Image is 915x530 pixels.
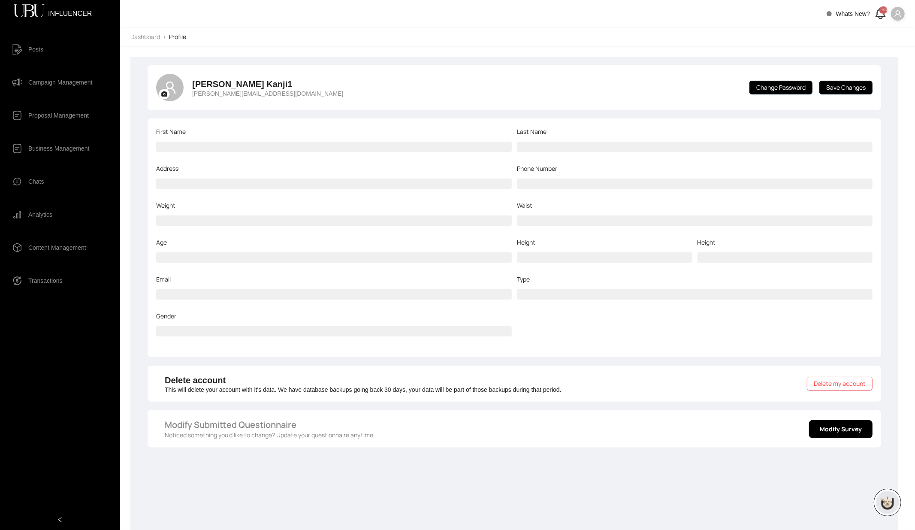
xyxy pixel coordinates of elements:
span: Analytics [28,206,52,223]
span: Chats [28,173,44,190]
label: Height [698,238,722,247]
button: Change Password [749,81,812,94]
label: Age [156,238,173,247]
button: Delete my account [807,377,873,391]
li: / [163,33,166,41]
div: 1197 [879,6,888,14]
label: Address [156,164,184,173]
img: chatboticon-C4A3G2IU.png [879,494,896,511]
span: Campaign Management [28,74,92,91]
span: Whats New? [836,10,870,17]
label: First Name [156,127,192,136]
span: Transactions [28,272,63,289]
label: Type [517,275,536,284]
p: [PERSON_NAME][EMAIL_ADDRESS][DOMAIN_NAME] [192,90,343,97]
span: Profile [169,33,186,41]
label: Last Name [517,127,553,136]
div: Noticed something you’d like to change? Update your questionnaire anytime. [165,419,809,439]
span: Proposal Management [28,107,89,124]
label: Phone Number [517,164,563,173]
label: Waist [517,201,538,210]
label: Height [517,238,541,247]
span: Dashboard [130,33,160,41]
span: INFLUENCER [48,10,92,12]
h4: Modify Submitted Questionnaire [165,419,809,431]
span: Business Management [28,140,89,157]
div: This will delete your account with it's data. We have database backups going back 30 days, your d... [165,374,800,393]
span: Posts [28,41,43,58]
button: Modify Survey [809,420,873,438]
span: user [894,10,902,18]
h4: Delete account [165,374,800,386]
span: Content Management [28,239,86,256]
label: Email [156,275,177,284]
span: Change Password [756,83,806,92]
label: Gender [156,312,182,321]
span: left [57,517,63,523]
span: Save Changes [826,83,866,92]
span: user [163,81,177,94]
h4: [PERSON_NAME] Kanji1 [192,78,343,90]
span: Modify Survey [820,424,862,434]
span: Delete my account [814,379,866,388]
button: Save Changes [819,81,873,94]
label: Weight [156,201,181,210]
